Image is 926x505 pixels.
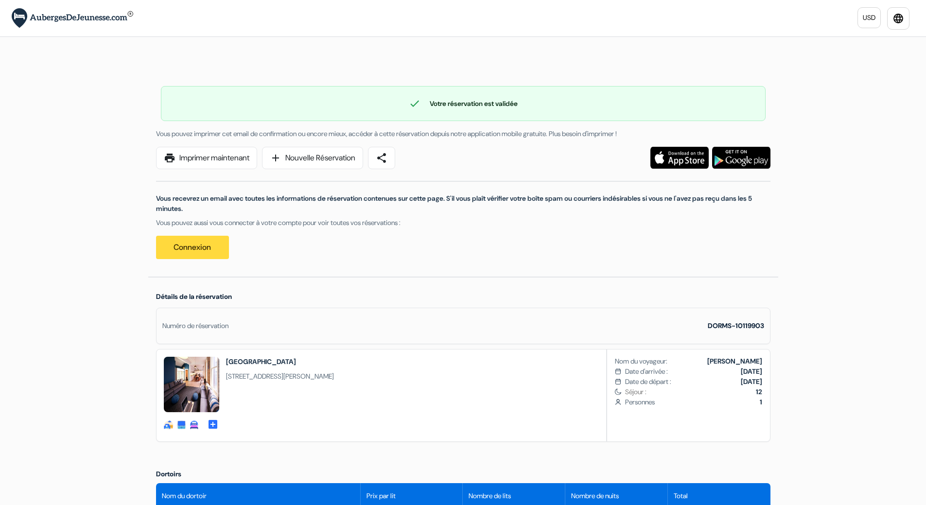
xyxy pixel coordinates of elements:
[650,147,709,169] img: Téléchargez l'application gratuite
[207,418,219,428] a: add_box
[156,236,229,259] a: Connexion
[707,357,762,366] b: [PERSON_NAME]
[741,377,762,386] b: [DATE]
[12,8,133,28] img: AubergesDeJeunesse.com
[674,491,688,501] span: Total
[367,491,396,501] span: Prix par lit
[226,357,334,366] h2: [GEOGRAPHIC_DATA]
[162,321,228,331] div: Numéro de réservation
[892,13,904,24] i: language
[156,218,770,228] p: Vous pouvez aussi vous connecter à votre compte pour voir toutes vos réservations :
[207,418,219,428] span: add_box
[162,491,207,501] span: Nom du dortoir
[409,98,420,109] span: check
[164,152,175,164] span: print
[760,398,762,406] b: 1
[156,292,232,301] span: Détails de la réservation
[625,387,762,397] span: Séjour :
[161,98,765,109] div: Votre réservation est validée
[376,152,387,164] span: share
[156,147,257,169] a: printImprimer maintenant
[270,152,281,164] span: add
[887,7,909,30] a: language
[708,321,764,330] strong: DORMS-10119903
[625,366,668,377] span: Date d'arrivée :
[156,129,617,138] span: Vous pouvez imprimer cet email de confirmation ou encore mieux, accéder à cette réservation depui...
[226,371,334,382] span: [STREET_ADDRESS][PERSON_NAME]
[857,7,881,28] a: USD
[712,147,770,169] img: Téléchargez l'application gratuite
[741,367,762,376] b: [DATE]
[571,491,619,501] span: Nombre de nuits
[615,356,667,366] span: Nom du voyageur:
[756,387,762,396] b: 12
[368,147,395,169] a: share
[625,397,762,407] span: Personnes
[625,377,671,387] span: Date de départ :
[469,491,511,501] span: Nombre de lits
[164,357,219,412] img: _18979_17129327629448.jpg
[156,470,181,478] span: Dortoirs
[262,147,363,169] a: addNouvelle Réservation
[156,193,770,214] p: Vous recevrez un email avec toutes les informations de réservation contenues sur cette page. S'il...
